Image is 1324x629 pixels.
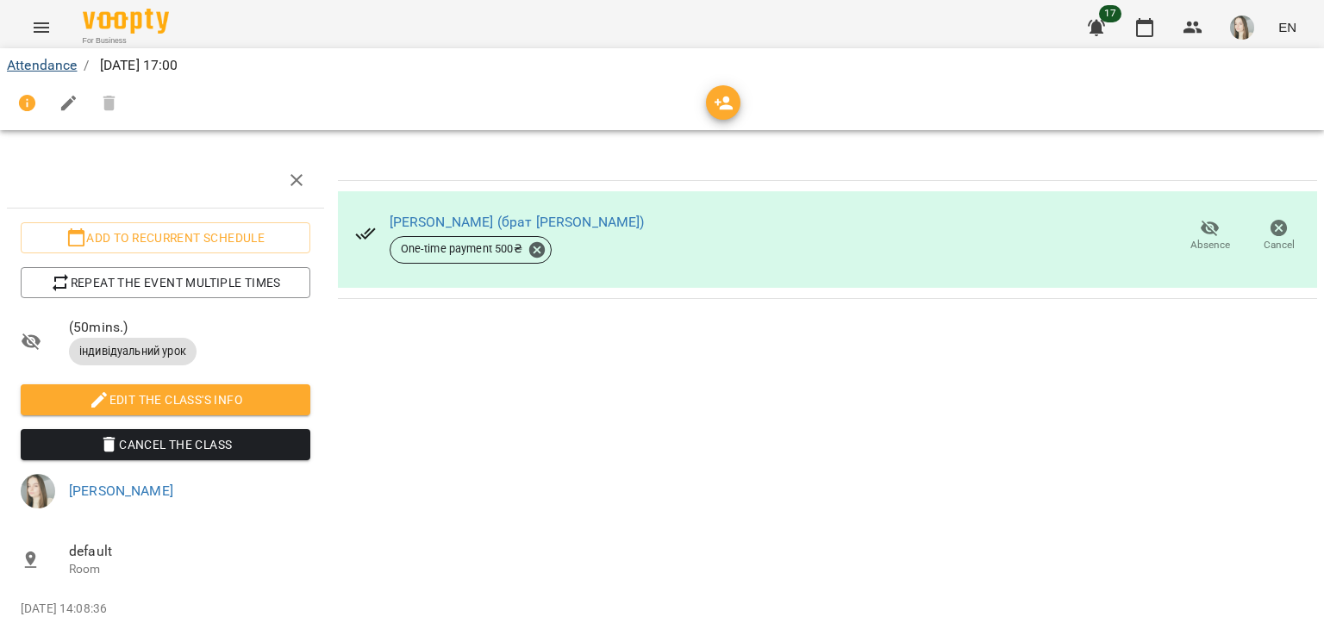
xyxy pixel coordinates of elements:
[34,434,297,455] span: Cancel the class
[7,55,1317,76] nav: breadcrumb
[7,57,77,73] a: Attendance
[21,474,55,508] img: a8d7fb5a1d89beb58b3ded8a11ed441a.jpeg
[21,7,62,48] button: Menu
[84,55,89,76] li: /
[1245,212,1314,260] button: Cancel
[21,384,310,415] button: Edit the class's Info
[1271,11,1303,43] button: EN
[1099,5,1121,22] span: 17
[34,389,297,410] span: Edit the class's Info
[390,236,552,264] div: One-time payment 500₴
[21,267,310,298] button: Repeat the event multiple times
[69,317,310,338] span: ( 50 mins. )
[1176,212,1245,260] button: Absence
[390,214,645,230] a: [PERSON_NAME] (брат [PERSON_NAME])
[69,483,173,499] a: [PERSON_NAME]
[21,429,310,460] button: Cancel the class
[97,55,178,76] p: [DATE] 17:00
[390,241,533,257] span: One-time payment 500 ₴
[83,35,169,47] span: For Business
[1190,238,1230,252] span: Absence
[1264,238,1295,252] span: Cancel
[21,222,310,253] button: Add to recurrent schedule
[83,9,169,34] img: Voopty Logo
[69,561,310,578] p: Room
[34,227,297,248] span: Add to recurrent schedule
[34,272,297,293] span: Repeat the event multiple times
[69,541,310,562] span: default
[1278,18,1296,36] span: EN
[69,344,197,359] span: індивідуальний урок
[1230,16,1254,40] img: a8d7fb5a1d89beb58b3ded8a11ed441a.jpeg
[21,601,310,618] p: [DATE] 14:08:36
